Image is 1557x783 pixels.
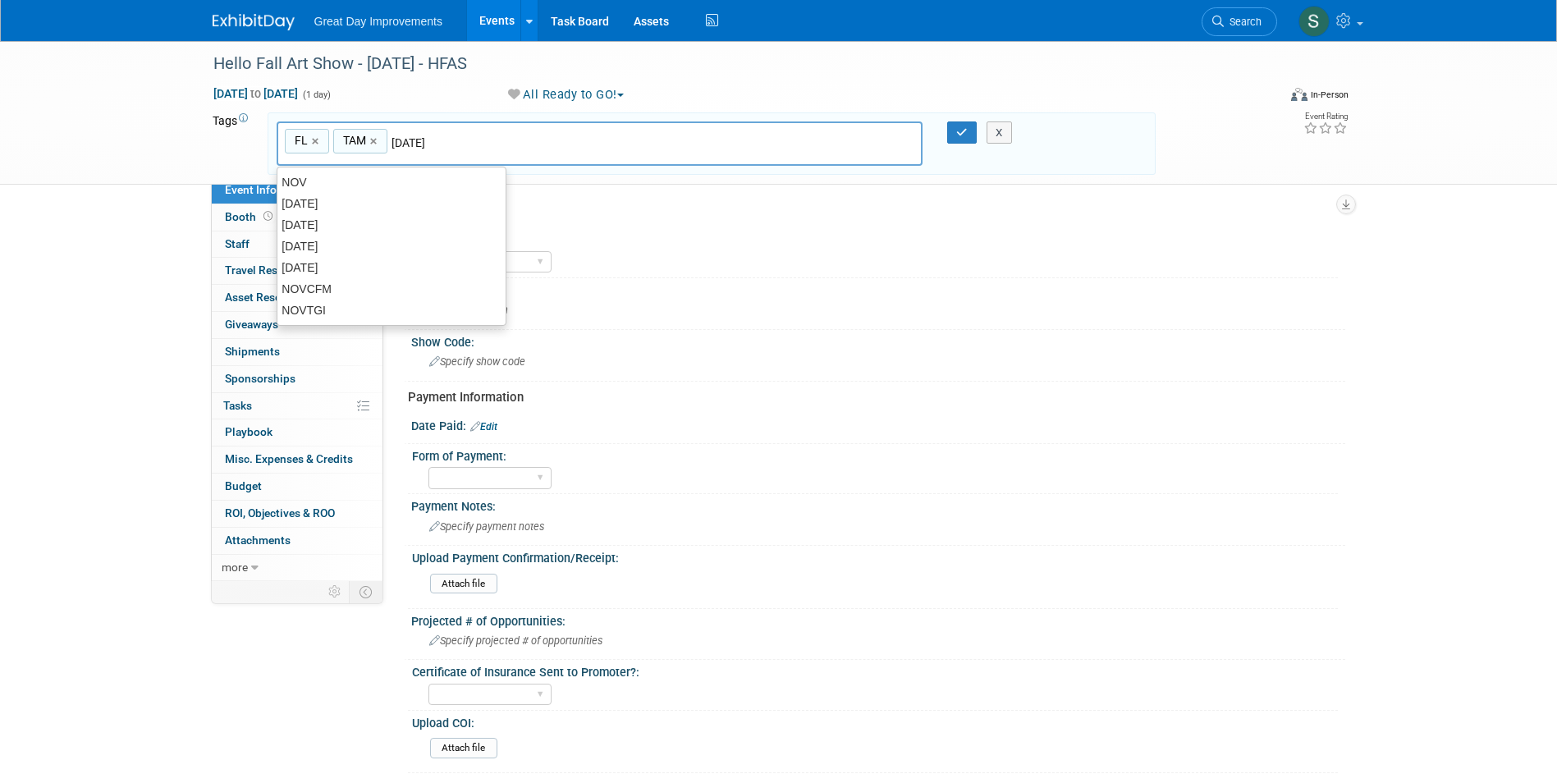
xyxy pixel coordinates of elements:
td: Tags [213,112,253,176]
div: Upload Payment Confirmation/Receipt: [412,546,1338,566]
span: Asset Reservations [225,291,323,304]
div: In-Person [1310,89,1349,101]
span: Specify projected # of opportunities [429,634,602,647]
span: Misc. Expenses & Credits [225,452,353,465]
button: All Ready to GO! [502,86,630,103]
div: Branch: [411,278,1345,299]
input: Type tag and hit enter [392,135,621,151]
a: Playbook [212,419,382,446]
div: Upload COI: [412,711,1338,731]
div: Event Format [1180,85,1349,110]
div: [DATE] [277,214,506,236]
span: Playbook [225,425,272,438]
div: NOVTGI [277,300,506,321]
a: Tasks [212,393,382,419]
span: Tasks [223,399,252,412]
div: Region: [412,227,1338,248]
span: Sponsorships [225,372,295,385]
a: Giveaways [212,312,382,338]
a: Staff [212,231,382,258]
span: Giveaways [225,318,278,331]
div: Payment Notes: [411,494,1345,515]
div: NOV [277,172,506,193]
a: Event Information [212,177,382,204]
a: Attachments [212,528,382,554]
div: Date Paid: [411,414,1345,435]
a: Search [1202,7,1277,36]
div: Payment Information [408,389,1333,406]
span: Specify show code [429,355,525,368]
div: Show Code: [411,330,1345,350]
a: Asset Reservations [212,285,382,311]
a: Sponsorships [212,366,382,392]
div: Hello Fall Art Show - [DATE] - HFAS [208,49,1252,79]
div: Certificate of Insurance Sent to Promoter?: [412,660,1338,680]
div: [DATE] [277,193,506,214]
span: Shipments [225,345,280,358]
span: Event Information [225,183,317,196]
a: × [370,132,381,151]
span: Attachments [225,533,291,547]
span: [DATE] [DATE] [213,86,299,101]
span: Staff [225,237,250,250]
img: Sha'Nautica Sales [1298,6,1330,37]
td: Personalize Event Tab Strip [321,581,350,602]
span: Budget [225,479,262,492]
button: X [987,121,1012,144]
span: Search [1224,16,1262,28]
a: × [312,132,323,151]
a: Shipments [212,339,382,365]
span: Travel Reservations [225,263,325,277]
span: to [248,87,263,100]
img: Format-Inperson.png [1291,88,1307,101]
span: more [222,561,248,574]
div: [DATE] [277,236,506,257]
a: Booth [212,204,382,231]
a: Edit [470,421,497,433]
span: Specify payment notes [429,520,544,533]
div: Projected # of Opportunities: [411,609,1345,630]
div: Event Information [408,203,1333,220]
div: Form of Payment: [412,444,1338,465]
span: FL [291,132,308,149]
span: Great Day Improvements [314,15,442,28]
a: Travel Reservations [212,258,382,284]
span: Booth [225,210,276,223]
div: Event Rating [1303,112,1348,121]
a: more [212,555,382,581]
a: Budget [212,474,382,500]
span: TAM [340,132,366,149]
a: Misc. Expenses & Credits [212,446,382,473]
td: Toggle Event Tabs [349,581,382,602]
img: ExhibitDay [213,14,295,30]
span: ROI, Objectives & ROO [225,506,335,520]
div: NOVCFM [277,278,506,300]
a: ROI, Objectives & ROO [212,501,382,527]
div: [DATE] [277,257,506,278]
span: Booth not reserved yet [260,210,276,222]
span: (1 day) [301,89,331,100]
